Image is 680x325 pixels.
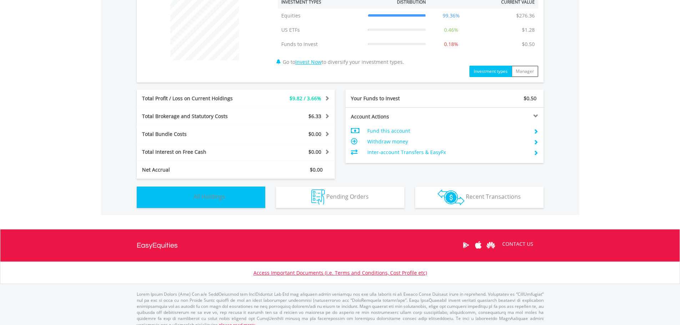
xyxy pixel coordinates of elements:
[438,189,464,205] img: transactions-zar-wht.png
[518,23,538,37] td: $1.28
[308,148,321,155] span: $0.00
[310,166,323,173] span: $0.00
[137,187,265,208] button: All Holdings
[137,229,178,261] a: EasyEquities
[289,95,321,102] span: $9.82 / 3.66%
[278,37,364,51] td: Funds to Invest
[513,9,538,23] td: $276.36
[137,166,252,173] div: Net Accrual
[295,59,322,65] a: Invest Now
[137,148,252,156] div: Total Interest on Free Cash
[460,234,472,256] a: Google Play
[524,95,537,102] span: $0.50
[367,136,528,147] td: Withdraw money
[367,147,528,158] td: Inter-account Transfers & EasyFx
[367,126,528,136] td: Fund this account
[415,187,544,208] button: Recent Transactions
[278,9,364,23] td: Equities
[276,187,404,208] button: Pending Orders
[497,234,538,254] a: CONTACT US
[278,23,364,37] td: US ETFs
[429,37,473,51] td: 0.18%
[137,113,252,120] div: Total Brokerage and Statutory Costs
[469,66,512,77] button: Investment types
[472,234,485,256] a: Apple
[512,66,538,77] button: Manager
[429,23,473,37] td: 0.46%
[193,193,225,200] span: All Holdings
[346,95,445,102] div: Your Funds to Invest
[177,189,192,205] img: holdings-wht.png
[346,113,445,120] div: Account Actions
[518,37,538,51] td: $0.50
[311,189,325,205] img: pending_instructions-wht.png
[466,193,521,200] span: Recent Transactions
[137,95,252,102] div: Total Profit / Loss on Current Holdings
[253,269,427,276] a: Access Important Documents (i.e. Terms and Conditions, Cost Profile etc)
[485,234,497,256] a: Huawei
[137,131,252,138] div: Total Bundle Costs
[308,113,321,120] span: $6.33
[326,193,369,200] span: Pending Orders
[429,9,473,23] td: 99.36%
[308,131,321,137] span: $0.00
